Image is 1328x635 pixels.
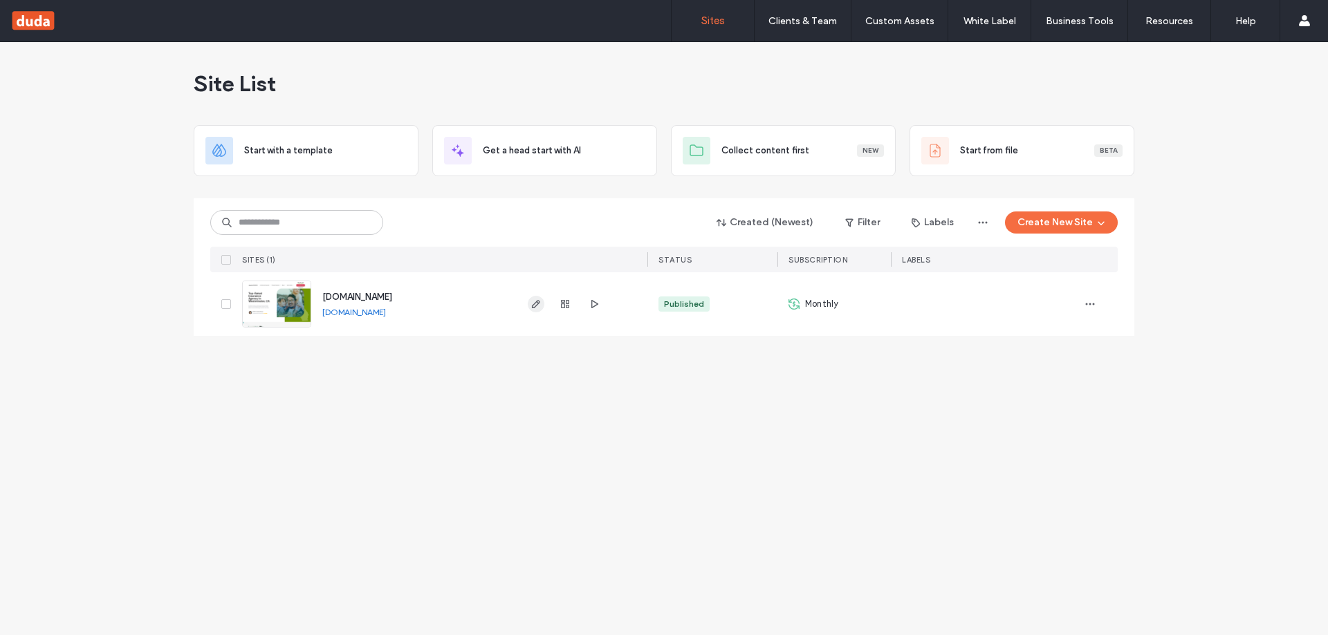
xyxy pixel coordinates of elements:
[960,144,1018,158] span: Start from file
[1145,15,1193,27] label: Resources
[899,211,966,234] button: Labels
[242,255,276,265] span: SITES (1)
[194,70,276,97] span: Site List
[865,15,934,27] label: Custom Assets
[671,125,896,176] div: Collect content firstNew
[1005,211,1118,234] button: Create New Site
[857,144,884,157] div: New
[701,15,725,27] label: Sites
[322,307,386,317] a: [DOMAIN_NAME]
[31,10,59,22] span: Help
[788,255,847,265] span: SUBSCRIPTION
[432,125,657,176] div: Get a head start with AI
[721,144,809,158] span: Collect content first
[1235,15,1256,27] label: Help
[194,125,418,176] div: Start with a template
[910,125,1134,176] div: Start from fileBeta
[244,144,333,158] span: Start with a template
[768,15,837,27] label: Clients & Team
[664,298,704,310] div: Published
[831,211,894,234] button: Filter
[1094,144,1123,157] div: Beta
[322,292,392,302] a: [DOMAIN_NAME]
[705,211,826,234] button: Created (Newest)
[483,144,581,158] span: Get a head start with AI
[963,15,1016,27] label: White Label
[902,255,930,265] span: LABELS
[805,297,838,311] span: Monthly
[658,255,692,265] span: STATUS
[1046,15,1114,27] label: Business Tools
